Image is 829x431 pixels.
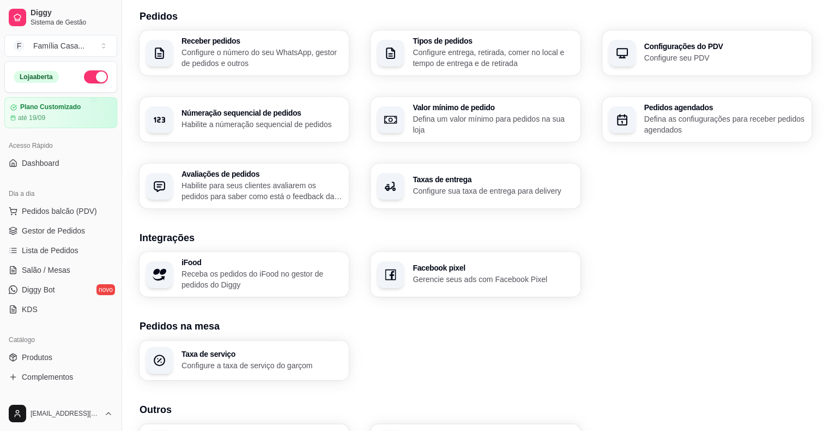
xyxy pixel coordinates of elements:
[371,97,580,142] button: Valor mínimo de pedidoDefina um valor mínimo para pedidos na sua loja
[4,185,117,202] div: Dia a dia
[371,31,580,75] button: Tipos de pedidosConfigure entrega, retirada, comer no local e tempo de entrega e de retirada
[413,176,573,183] h3: Taxas de entrega
[181,37,342,45] h3: Receber pedidos
[22,265,70,276] span: Salão / Mesas
[181,350,342,358] h3: Taxa de serviço
[413,274,573,285] p: Gerencie seus ads com Facebook Pixel
[644,113,805,135] p: Defina as confiugurações para receber pedidos agendados
[413,37,573,45] h3: Tipos de pedidos
[4,222,117,240] a: Gestor de Pedidos
[22,372,73,382] span: Complementos
[140,319,812,334] h3: Pedidos na mesa
[140,252,349,297] button: iFoodReceba os pedidos do iFood no gestor de pedidos do Diggy
[4,261,117,279] a: Salão / Mesas
[413,113,573,135] p: Defina um valor mínimo para pedidos na sua loja
[140,340,349,380] button: Taxa de serviçoConfigure a taxa de serviço do garçom
[140,97,349,142] button: Númeração sequencial de pedidosHabilite a númeração sequencial de pedidos
[22,245,78,256] span: Lista de Pedidos
[181,109,342,117] h3: Númeração sequencial de pedidos
[4,349,117,366] a: Produtos
[181,259,342,266] h3: iFood
[644,104,805,111] h3: Pedidos agendados
[31,8,113,18] span: Diggy
[22,225,85,236] span: Gestor de Pedidos
[181,360,342,371] p: Configure a taxa de serviço do garçom
[22,284,55,295] span: Diggy Bot
[4,281,117,298] a: Diggy Botnovo
[413,264,573,272] h3: Facebook pixel
[181,170,342,178] h3: Avaliações de pedidos
[140,402,812,417] h3: Outros
[31,409,100,418] span: [EMAIL_ADDRESS][DOMAIN_NAME]
[22,304,38,315] span: KDS
[14,71,59,83] div: Loja aberta
[22,158,59,169] span: Dashboard
[4,202,117,220] button: Pedidos balcão (PDV)
[4,97,117,128] a: Plano Customizadoaté 19/09
[413,104,573,111] h3: Valor mínimo de pedido
[602,97,812,142] button: Pedidos agendadosDefina as confiugurações para receber pedidos agendados
[4,331,117,349] div: Catálogo
[4,242,117,259] a: Lista de Pedidos
[22,206,97,217] span: Pedidos balcão (PDV)
[31,18,113,27] span: Sistema de Gestão
[140,164,349,208] button: Avaliações de pedidosHabilite para seus clientes avaliarem os pedidos para saber como está o feed...
[371,164,580,208] button: Taxas de entregaConfigure sua taxa de entrega para delivery
[18,113,45,122] article: até 19/09
[644,43,805,50] h3: Configurações do PDV
[14,40,25,51] span: F
[4,35,117,57] button: Select a team
[4,400,117,427] button: [EMAIL_ADDRESS][DOMAIN_NAME]
[4,368,117,386] a: Complementos
[4,4,117,31] a: DiggySistema de Gestão
[413,47,573,69] p: Configure entrega, retirada, comer no local e tempo de entrega e de retirada
[140,230,812,246] h3: Integrações
[20,103,81,111] article: Plano Customizado
[140,31,349,75] button: Receber pedidosConfigure o número do seu WhatsApp, gestor de pedidos e outros
[22,352,52,363] span: Produtos
[413,185,573,196] p: Configure sua taxa de entrega para delivery
[602,31,812,75] button: Configurações do PDVConfigure seu PDV
[33,40,84,51] div: Família Casa ...
[181,119,342,130] p: Habilite a númeração sequencial de pedidos
[84,70,108,83] button: Alterar Status
[181,268,342,290] p: Receba os pedidos do iFood no gestor de pedidos do Diggy
[140,9,812,24] h3: Pedidos
[371,252,580,297] button: Facebook pixelGerencie seus ads com Facebook Pixel
[4,137,117,154] div: Acesso Rápido
[4,301,117,318] a: KDS
[181,47,342,69] p: Configure o número do seu WhatsApp, gestor de pedidos e outros
[644,52,805,63] p: Configure seu PDV
[181,180,342,202] p: Habilite para seus clientes avaliarem os pedidos para saber como está o feedback da sua loja
[4,154,117,172] a: Dashboard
